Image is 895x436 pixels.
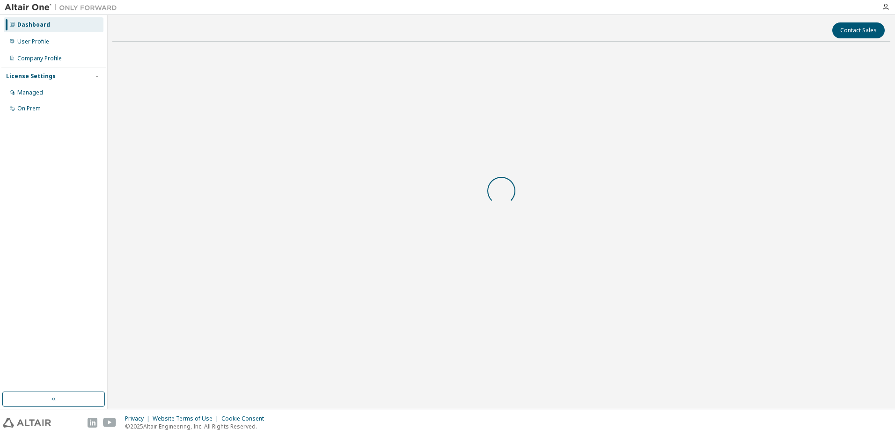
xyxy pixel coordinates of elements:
div: Website Terms of Use [153,415,221,422]
div: User Profile [17,38,49,45]
img: Altair One [5,3,122,12]
img: altair_logo.svg [3,418,51,428]
div: Privacy [125,415,153,422]
p: © 2025 Altair Engineering, Inc. All Rights Reserved. [125,422,270,430]
div: Dashboard [17,21,50,29]
button: Contact Sales [832,22,885,38]
div: License Settings [6,73,56,80]
div: Managed [17,89,43,96]
div: On Prem [17,105,41,112]
img: youtube.svg [103,418,117,428]
div: Company Profile [17,55,62,62]
img: linkedin.svg [88,418,97,428]
div: Cookie Consent [221,415,270,422]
